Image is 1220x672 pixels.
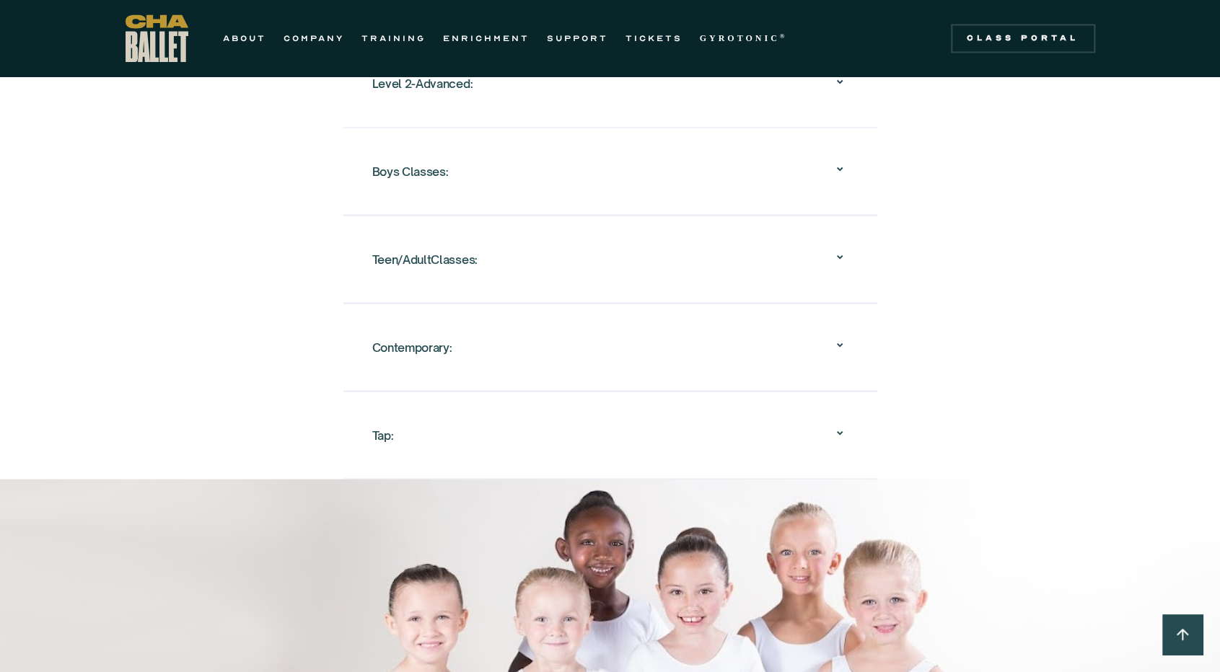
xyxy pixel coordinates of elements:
a: ABOUT [223,30,266,47]
a: home [126,14,188,62]
a: COMPANY [284,30,344,47]
a: TRAINING [361,30,426,47]
div: Level 2-Advanced: [372,61,848,107]
strong: GYROTONIC [700,33,780,43]
sup: ® [780,32,788,40]
div: Class Portal [960,32,1087,44]
a: TICKETS [626,30,683,47]
div: Tap: [372,422,394,448]
a: Class Portal [951,24,1095,53]
a: SUPPORT [547,30,608,47]
a: ENRICHMENT [443,30,530,47]
div: Level 2-Advanced: [372,71,473,97]
div: Contemporary: [372,334,452,360]
div: Boys Classes: [372,158,449,184]
div: Boys Classes: [372,148,848,194]
div: Tap: [372,412,848,458]
div: Teen/AdultClasses: [372,246,478,272]
div: Teen/AdultClasses: [372,236,848,282]
a: GYROTONIC® [700,30,788,47]
div: Contemporary: [372,324,848,370]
